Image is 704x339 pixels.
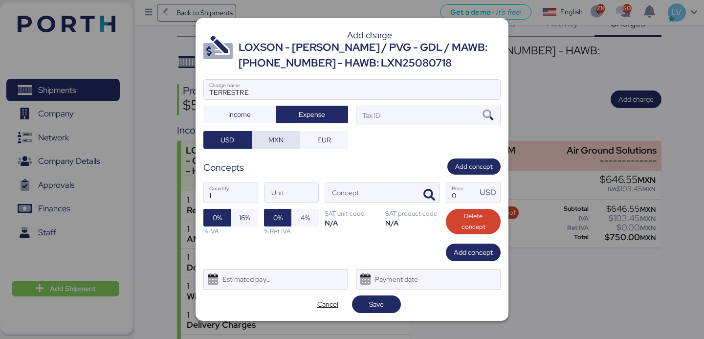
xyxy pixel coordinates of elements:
div: N/A [385,218,440,227]
div: USD [480,186,500,199]
span: Cancel [317,298,338,310]
span: 16% [239,212,250,224]
button: 4% [291,209,319,226]
button: Income [203,106,276,123]
span: Expense [299,109,325,120]
span: Income [228,109,251,120]
span: MXN [268,134,284,146]
button: EUR [300,131,348,149]
input: Charge name [204,80,500,99]
div: Concepts [203,160,244,175]
span: 4% [301,212,310,224]
button: Cancel [303,295,352,313]
span: Delete concept [454,211,493,232]
div: % IVA [203,226,258,236]
button: Add concept [447,158,501,175]
span: Save [369,298,384,310]
span: 0% [213,212,222,224]
div: LOXSON - [PERSON_NAME] / PVG - GDL / MAWB: [PHONE_NUMBER] - HAWB: LXN25080718 [239,40,501,71]
span: USD [220,134,234,146]
div: Add charge [239,31,501,40]
button: USD [203,131,252,149]
button: 0% [264,209,291,226]
div: % Ret IVA [264,226,319,236]
button: MXN [252,131,300,149]
span: Add concept [454,247,493,258]
button: 0% [203,209,231,226]
input: Concept [325,183,416,203]
input: Unit [264,183,318,203]
div: N/A [325,218,379,227]
div: SAT unit code [325,209,379,218]
button: 16% [231,209,258,226]
span: EUR [317,134,331,146]
input: Quantity [204,183,258,203]
button: ConceptConcept [419,185,440,205]
button: Save [352,295,401,313]
span: Add concept [455,161,493,172]
span: 0% [273,212,283,224]
div: Tax ID [360,110,380,121]
button: Delete concept [446,209,501,234]
input: Price [446,183,477,203]
button: Expense [276,106,348,123]
div: SAT product code [385,209,440,218]
button: Add concept [446,244,501,261]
